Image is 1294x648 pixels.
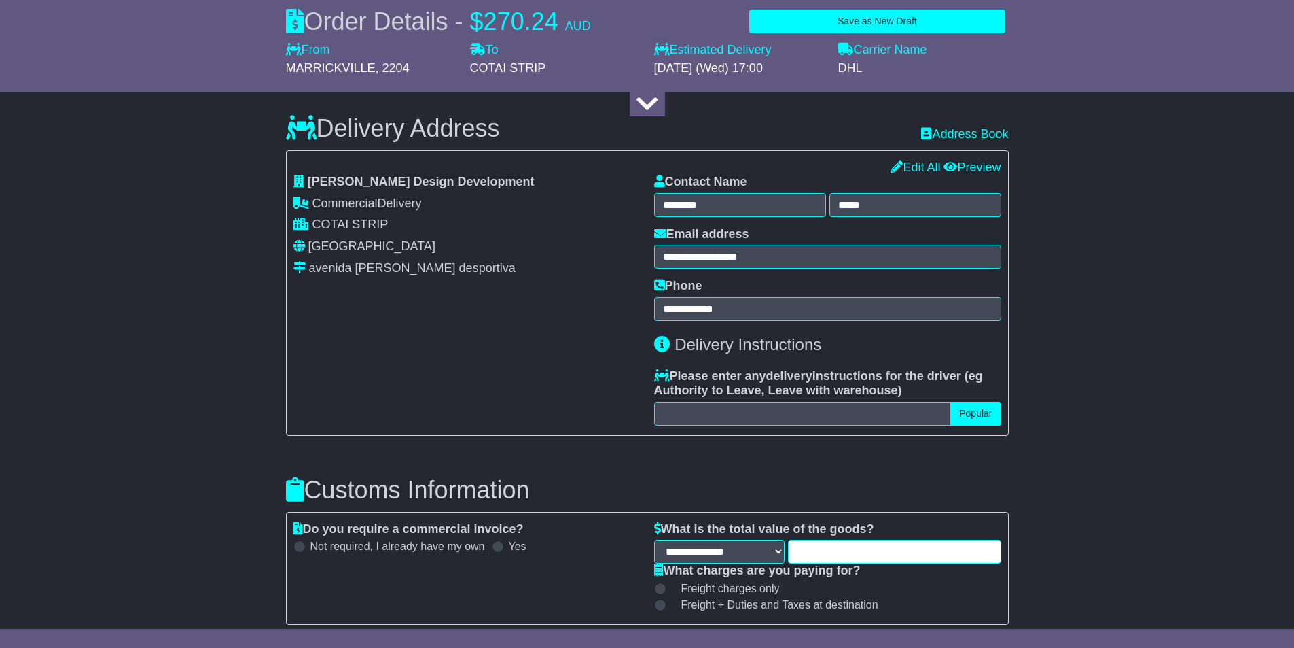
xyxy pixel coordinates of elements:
[838,43,927,58] label: Carrier Name
[310,540,485,553] label: Not required, I already have my own
[312,197,378,210] span: Commercial
[308,175,535,188] span: [PERSON_NAME] Design Development
[308,239,435,253] span: [GEOGRAPHIC_DATA]
[675,335,821,354] span: Delivery Instructions
[286,61,376,75] span: MARRICKVILLE
[943,160,1001,174] a: Preview
[950,402,1001,426] button: Popular
[654,522,874,537] label: What is the total value of the goods?
[749,10,1005,33] button: Save as New Draft
[838,61,1009,76] div: DHL
[286,477,1009,504] h3: Customs Information
[470,7,484,35] span: $
[376,61,410,75] span: , 2204
[766,369,812,383] span: delivery
[309,261,516,276] div: avenida [PERSON_NAME] desportiva
[286,43,330,58] label: From
[921,127,1008,141] a: Address Book
[293,522,524,537] label: Do you require a commercial invoice?
[484,7,558,35] span: 270.24
[565,19,591,33] span: AUD
[681,598,878,611] span: Freight + Duties and Taxes at destination
[286,115,500,142] h3: Delivery Address
[891,160,940,174] a: Edit All
[654,564,861,579] label: What charges are you paying for?
[654,369,1001,398] label: Please enter any instructions for the driver ( )
[654,369,983,398] span: eg Authority to Leave, Leave with warehouse
[509,540,526,553] label: Yes
[286,7,591,36] div: Order Details -
[470,61,546,75] span: COTAI STRIP
[654,61,825,76] div: [DATE] (Wed) 17:00
[654,227,749,242] label: Email address
[664,582,780,595] label: Freight charges only
[654,175,747,190] label: Contact Name
[470,43,499,58] label: To
[312,218,389,231] span: COTAI STRIP
[654,43,825,58] label: Estimated Delivery
[293,197,641,211] div: Delivery
[654,279,702,294] label: Phone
